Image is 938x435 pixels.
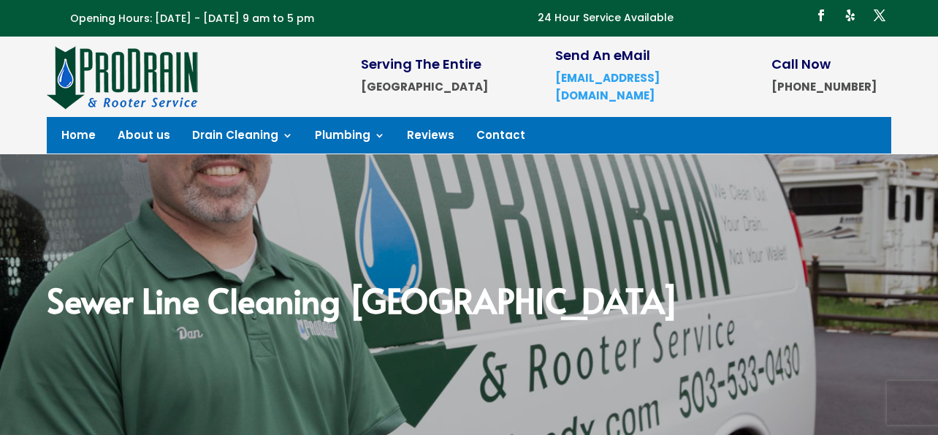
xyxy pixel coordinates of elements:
[192,130,293,146] a: Drain Cleaning
[555,70,660,103] a: [EMAIL_ADDRESS][DOMAIN_NAME]
[476,130,525,146] a: Contact
[70,11,314,26] span: Opening Hours: [DATE] - [DATE] 9 am to 5 pm
[407,130,454,146] a: Reviews
[538,10,674,27] p: 24 Hour Service Available
[555,46,650,64] span: Send An eMail
[771,55,831,73] span: Call Now
[361,55,481,73] span: Serving The Entire
[868,4,891,27] a: Follow on X
[61,130,96,146] a: Home
[809,4,833,27] a: Follow on Facebook
[47,283,891,324] h2: Sewer Line Cleaning [GEOGRAPHIC_DATA]
[47,44,199,110] img: site-logo-100h
[771,79,877,94] strong: [PHONE_NUMBER]
[361,79,488,94] strong: [GEOGRAPHIC_DATA]
[118,130,170,146] a: About us
[839,4,862,27] a: Follow on Yelp
[315,130,385,146] a: Plumbing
